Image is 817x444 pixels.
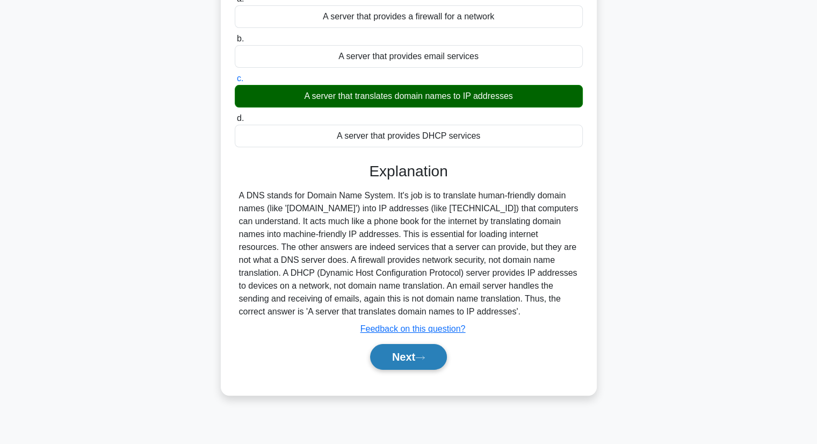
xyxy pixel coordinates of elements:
a: Feedback on this question? [360,324,466,333]
div: A server that translates domain names to IP addresses [235,85,583,108]
button: Next [370,344,447,370]
div: A server that provides email services [235,45,583,68]
div: A server that provides a firewall for a network [235,5,583,28]
span: d. [237,113,244,123]
div: A DNS stands for Domain Name System. It's job is to translate human-friendly domain names (like '... [239,189,579,318]
span: c. [237,74,243,83]
span: b. [237,34,244,43]
div: A server that provides DHCP services [235,125,583,147]
h3: Explanation [241,162,576,181]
